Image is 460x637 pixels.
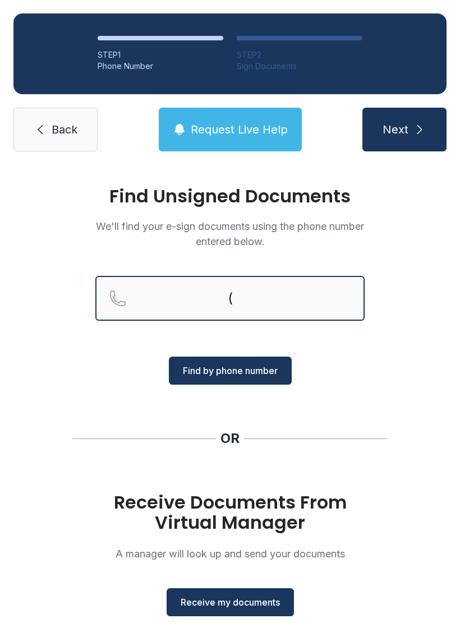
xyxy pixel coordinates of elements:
[95,187,365,205] h1: Find Unsigned Documents
[98,49,223,61] div: STEP 1
[237,49,362,61] div: STEP 2
[52,122,77,137] span: Back
[95,492,365,533] h1: Receive Documents From Virtual Manager
[220,430,240,447] div: OR
[95,276,365,321] input: Reservation phone number
[183,364,278,377] span: Find by phone number
[191,122,288,137] span: Request Live Help
[237,61,362,72] div: Sign Documents
[181,596,280,609] span: Receive my documents
[95,546,365,561] p: A manager will look up and send your documents
[95,219,365,249] p: We'll find your e-sign documents using the phone number entered below.
[383,122,408,137] span: Next
[98,61,223,72] div: Phone Number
